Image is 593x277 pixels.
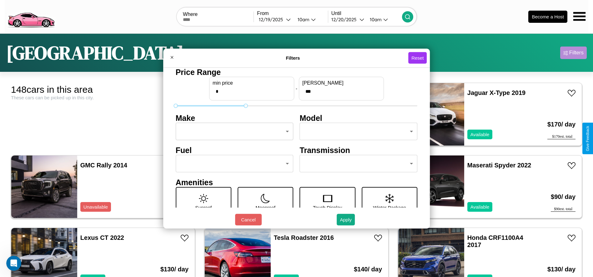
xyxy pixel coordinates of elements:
[331,11,402,16] label: Until
[300,113,418,122] h4: Model
[467,162,531,169] a: Maserati Spyder 2022
[195,203,212,211] p: Sunroof
[176,67,418,77] h4: Price Range
[547,134,575,139] div: $ 170 est. total
[294,17,311,22] div: 10am
[296,84,297,93] p: -
[213,80,291,86] label: min price
[331,17,359,22] div: 12 / 20 / 2025
[551,207,575,212] div: $ 90 est. total
[467,89,525,96] a: Jaguar X-Type 2019
[560,47,587,59] button: Filters
[300,146,418,155] h4: Transmission
[176,146,294,155] h4: Fuel
[408,52,427,64] button: Reset
[235,214,262,225] button: Cancel
[365,16,402,23] button: 10am
[373,203,406,211] p: Winter Package
[176,113,294,122] h4: Make
[257,11,328,16] label: From
[11,84,195,95] div: 148 cars in this area
[547,115,575,134] h3: $ 170 / day
[302,80,380,86] label: [PERSON_NAME]
[274,234,334,241] a: Tesla Roadster 2016
[313,203,342,211] p: Touch Display
[80,162,127,169] a: GMC Rally 2014
[6,40,184,66] h1: [GEOGRAPHIC_DATA]
[293,16,328,23] button: 10am
[470,130,490,139] p: Available
[5,3,57,29] img: logo
[257,16,293,23] button: 12/19/2025
[551,187,575,207] h3: $ 90 / day
[367,17,383,22] div: 10am
[256,203,275,211] p: Moonroof
[183,12,254,17] label: Where
[337,214,355,225] button: Apply
[176,178,418,187] h4: Amenities
[585,126,590,151] div: Give Feedback
[83,203,108,211] p: Unavailable
[11,95,195,100] div: These cars can be picked up in this city.
[80,234,124,241] a: Lexus CT 2022
[467,234,523,248] a: Honda CRF1100A4 2017
[470,203,490,211] p: Available
[178,55,408,61] h4: Filters
[569,50,584,56] div: Filters
[6,256,21,271] iframe: Intercom live chat
[259,17,286,22] div: 12 / 19 / 2025
[528,11,567,23] button: Become a Host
